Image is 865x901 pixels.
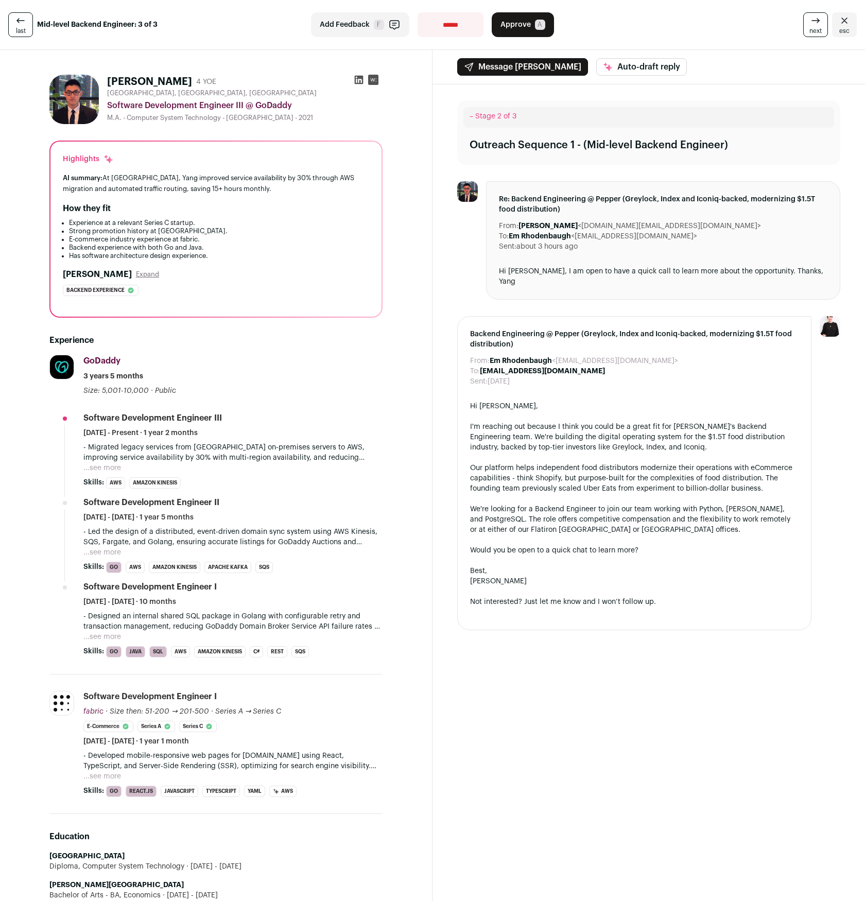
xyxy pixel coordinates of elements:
div: Software Development Engineer II [83,497,219,508]
dt: To: [470,366,480,376]
dt: From: [499,221,518,231]
span: Approve [500,20,531,30]
a: last [8,12,33,37]
b: [PERSON_NAME] [518,222,578,230]
h2: Experience [49,334,383,346]
li: Go [106,786,122,797]
button: ...see more [83,771,121,782]
li: E-commerce industry experience at fabric. [69,235,369,244]
div: I'm reaching out because I think you could be a great fit for [PERSON_NAME]'s Backend Engineering... [470,422,799,453]
li: C# [250,646,263,657]
div: Our platform helps independent food distributors modernize their operations with eCommerce capabi... [470,463,799,494]
span: fabric [83,708,103,715]
b: Em Rhodenbaugh [509,233,571,240]
span: Skills: [83,477,104,488]
li: Apache Kafka [204,562,251,573]
h1: [PERSON_NAME] [107,75,192,89]
h2: Education [49,830,383,843]
span: last [16,27,26,35]
span: A [535,20,545,30]
p: - Migrated legacy services from [GEOGRAPHIC_DATA] on-premises servers to AWS, improving service a... [83,442,383,463]
li: Series C [179,721,217,732]
span: Skills: [83,562,104,572]
div: M.A. - Computer System Technology - [GEOGRAPHIC_DATA] - 2021 [107,114,383,122]
span: [DATE] - [DATE] · 1 year 5 months [83,512,194,523]
button: Message [PERSON_NAME] [457,58,588,76]
span: [DATE] - Present · 1 year 2 months [83,428,198,438]
span: next [809,27,822,35]
button: ...see more [83,632,121,642]
div: Outreach Sequence 1 - (Mid-level Backend Engineer) [470,138,728,152]
span: F [374,20,384,30]
b: Em Rhodenbaugh [490,357,552,365]
strong: [GEOGRAPHIC_DATA] [49,853,125,860]
li: Go [106,562,122,573]
img: 4322489d1e1c027461528a513086ee01efe8d42f0f1fe1cd1860d55ac1f2e735.jpg [50,355,74,379]
div: Software Development Engineer I [83,581,217,593]
span: Skills: [83,646,104,656]
li: AWS [171,646,190,657]
li: TypeScript [202,786,240,797]
li: Amazon Kinesis [129,477,181,489]
li: Backend experience with both Go and Java. [69,244,369,252]
span: [DATE] - [DATE] · 10 months [83,597,176,607]
dd: about 3 hours ago [516,241,578,252]
span: 3 years 5 months [83,371,143,382]
strong: Mid-level Backend Engineer: 3 of 3 [37,20,158,30]
span: Backend experience [66,285,125,296]
li: Strong promotion history at [GEOGRAPHIC_DATA]. [69,227,369,235]
div: Best, [470,566,799,576]
dd: <[EMAIL_ADDRESS][DOMAIN_NAME]> [509,231,697,241]
p: - Developed mobile-responsive web pages for [DOMAIN_NAME] using React, TypeScript, and Server-Sid... [83,751,383,771]
button: Approve A [492,12,554,37]
span: Public [155,387,176,394]
div: At [GEOGRAPHIC_DATA], Yang improved service availability by 30% through AWS migration and automat... [63,172,369,194]
li: Experience at a relevant Series C startup. [69,219,369,227]
span: · [211,706,213,717]
a: Close [832,12,857,37]
p: - Led the design of a distributed, event-driven domain sync system using AWS Kinesis, SQS, Fargat... [83,527,383,547]
b: [EMAIL_ADDRESS][DOMAIN_NAME] [480,368,605,375]
div: 4 YOE [196,77,216,87]
li: Java [126,646,145,657]
h2: [PERSON_NAME] [63,268,132,281]
li: JavaScript [161,786,198,797]
div: Highlights [63,154,114,164]
a: next [803,12,828,37]
div: [PERSON_NAME] [470,576,799,586]
li: YAML [244,786,265,797]
div: Software Development Engineer III [83,412,222,424]
dt: To: [499,231,509,241]
li: AWS [106,477,125,489]
li: AWS [126,562,145,573]
li: REST [267,646,287,657]
dd: [DATE] [488,376,510,387]
dd: <[EMAIL_ADDRESS][DOMAIN_NAME]> [490,356,678,366]
button: Expand [136,270,159,279]
img: cfdd0ece7bac90ad1baff8751c1b1a9a5e17a034f8215aafc37b9d16ccd978fe.jpg [49,75,99,124]
span: [DATE] - [DATE] [184,861,241,872]
li: Go [106,646,122,657]
div: Not interested? Just let me know and I won’t follow up. [470,597,799,607]
span: · [151,386,153,396]
button: ...see more [83,463,121,473]
dt: Sent: [470,376,488,387]
button: Auto-draft reply [596,58,687,76]
span: Backend Engineering @ Pepper (Greylock, Index and Iconiq-backed, modernizing $1.5T food distribut... [470,329,799,350]
dt: From: [470,356,490,366]
span: Series A → Series C [215,708,282,715]
span: GoDaddy [83,357,120,365]
h2: How they fit [63,202,111,215]
span: [DATE] - [DATE] · 1 year 1 month [83,736,189,747]
button: ...see more [83,547,121,558]
span: [GEOGRAPHIC_DATA], [GEOGRAPHIC_DATA], [GEOGRAPHIC_DATA] [107,89,317,97]
li: Series A [137,721,175,732]
div: Software Development Engineer I [83,691,217,702]
div: Bachelor of Arts - BA, Economics [49,890,383,900]
span: [DATE] - [DATE] [161,890,218,900]
li: Amazon Kinesis [194,646,246,657]
img: cfdd0ece7bac90ad1baff8751c1b1a9a5e17a034f8215aafc37b9d16ccd978fe.jpg [457,181,478,202]
div: Software Development Engineer III @ GoDaddy [107,99,383,112]
img: e84b02edd4430c51db5607d32ff90ee27a346b68bdeb113884f49c7fea82c234.png [50,691,74,715]
dd: <[DOMAIN_NAME][EMAIL_ADDRESS][DOMAIN_NAME]> [518,221,761,231]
